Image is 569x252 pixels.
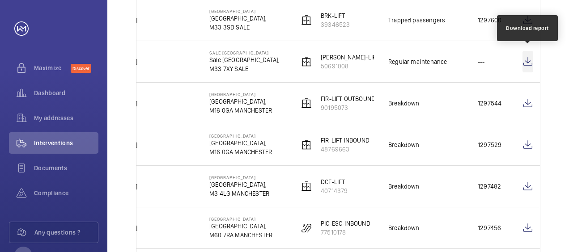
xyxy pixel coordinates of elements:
[209,23,267,32] p: M33 3SD SALE
[478,182,501,191] p: 1297482
[321,219,370,228] p: PIC-ESC-INBOUND
[388,223,420,232] div: Breakdown
[71,64,91,73] span: Discover
[321,136,369,145] p: FIR-LIFT INBOUND
[209,147,272,156] p: M16 0GA MANCHESTER
[209,97,272,106] p: [GEOGRAPHIC_DATA],
[301,223,312,233] img: escalator.svg
[34,164,98,172] span: Documents
[209,231,272,239] p: M60 7RA MANCHESTER
[301,15,312,25] img: elevator.svg
[209,216,272,222] p: [GEOGRAPHIC_DATA]
[209,14,267,23] p: [GEOGRAPHIC_DATA],
[388,57,447,66] div: Regular maintenance
[209,50,280,55] p: Sale [GEOGRAPHIC_DATA]
[321,20,350,29] p: 39346523
[34,113,98,122] span: My addresses
[209,139,272,147] p: [GEOGRAPHIC_DATA],
[209,175,269,180] p: [GEOGRAPHIC_DATA]
[301,98,312,109] img: elevator.svg
[34,228,98,237] span: Any questions ?
[34,139,98,147] span: Interventions
[301,56,312,67] img: elevator.svg
[209,92,272,97] p: [GEOGRAPHIC_DATA]
[321,11,350,20] p: BRK-LIFT
[209,8,267,14] p: [GEOGRAPHIC_DATA]
[388,140,420,149] div: Breakdown
[478,223,501,232] p: 1297456
[506,24,549,32] div: Download report
[478,16,501,25] p: 1297600
[209,133,272,139] p: [GEOGRAPHIC_DATA]
[209,55,280,64] p: Sale [GEOGRAPHIC_DATA],
[209,189,269,198] p: M3 4LG MANCHESTER
[478,57,485,66] p: ---
[34,63,71,72] span: Maximize
[301,139,312,150] img: elevator.svg
[301,181,312,192] img: elevator.svg
[321,53,379,62] p: [PERSON_NAME]-LIFT
[478,99,501,108] p: 1297544
[321,62,379,71] p: 50691008
[209,64,280,73] p: M33 7XY SALE
[321,186,348,195] p: 40714379
[209,180,269,189] p: [GEOGRAPHIC_DATA],
[209,222,272,231] p: [GEOGRAPHIC_DATA],
[34,88,98,97] span: Dashboard
[321,103,375,112] p: 90195073
[388,16,445,25] div: Trapped passengers
[478,140,501,149] p: 1297529
[321,94,375,103] p: FIR-LIFT OUTBOUND
[321,145,369,154] p: 48769663
[388,99,420,108] div: Breakdown
[321,177,348,186] p: DCF-LIFT
[388,182,420,191] div: Breakdown
[34,189,98,197] span: Compliance
[321,228,370,237] p: 77510178
[209,106,272,115] p: M16 0GA MANCHESTER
